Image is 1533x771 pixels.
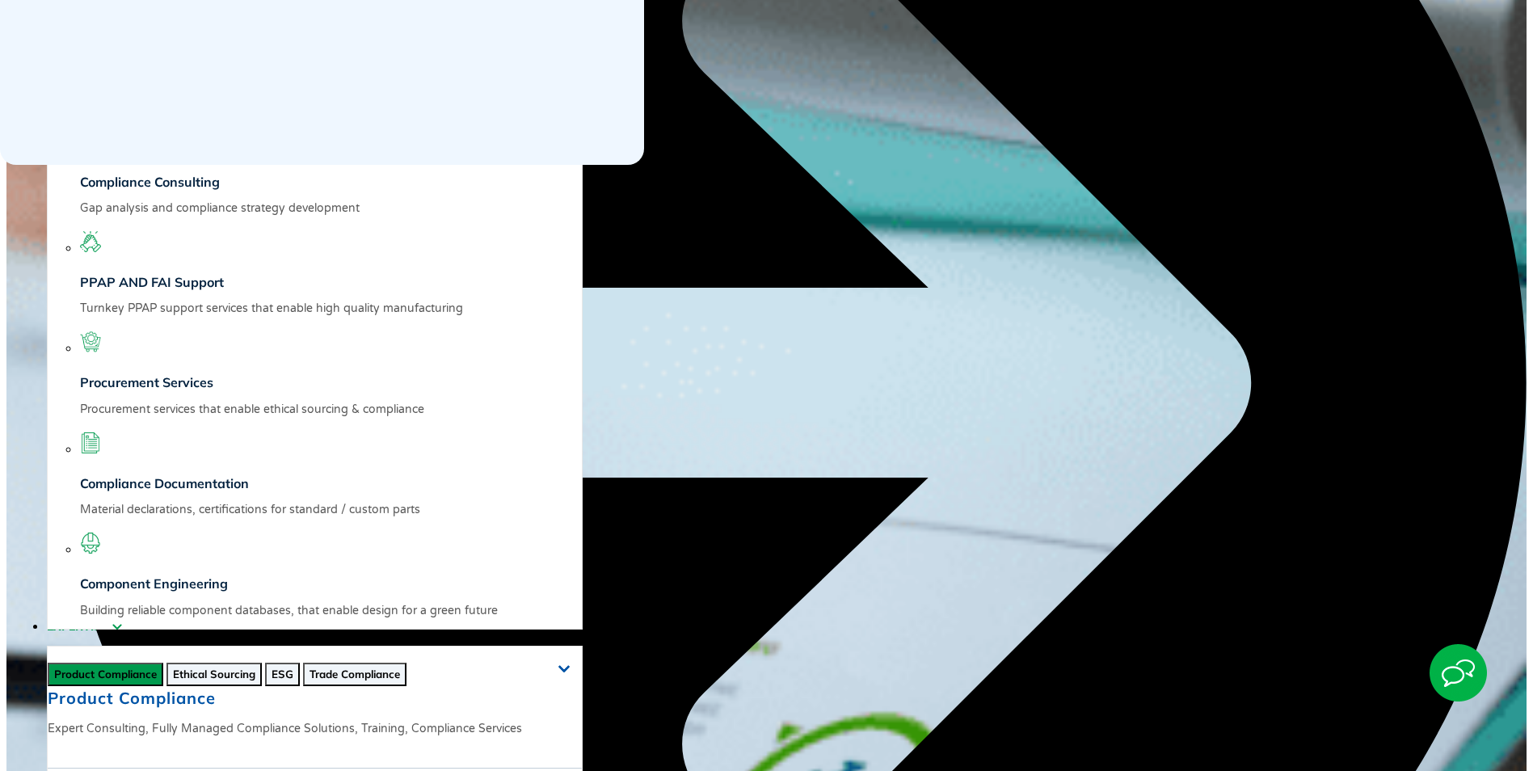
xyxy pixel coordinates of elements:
[272,668,293,680] span: ESG
[173,668,255,680] span: Ethical Sourcing
[48,686,582,710] h2: Product Compliance
[80,503,582,516] p: Material declarations, certifications for standard / custom parts
[80,201,582,215] p: Gap analysis and compliance strategy development
[80,374,213,390] a: Procurement Services
[80,174,220,190] a: Compliance Consulting
[80,402,582,416] p: Procurement services that enable ethical sourcing & compliance
[80,475,249,491] a: Compliance Documentation
[54,668,157,680] span: Product Compliance
[80,274,224,290] a: PPAP AND FAI Support
[80,533,101,554] img: component-engineering.svg
[80,231,101,252] img: ppaf-fai.svg
[80,604,582,617] p: Building reliable component databases, that enable design for a green future
[1430,644,1487,701] img: Start Chat
[80,432,101,453] img: compliance-documentation.svg
[310,668,400,680] span: Trade Compliance
[80,331,101,352] img: procurement-services.svg
[80,301,582,315] p: Turnkey PPAP support services that enable high quality manufacturing
[80,575,228,592] a: Component Engineering
[48,722,582,735] p: Expert Consulting, Fully Managed Compliance Solutions, Training, Compliance Services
